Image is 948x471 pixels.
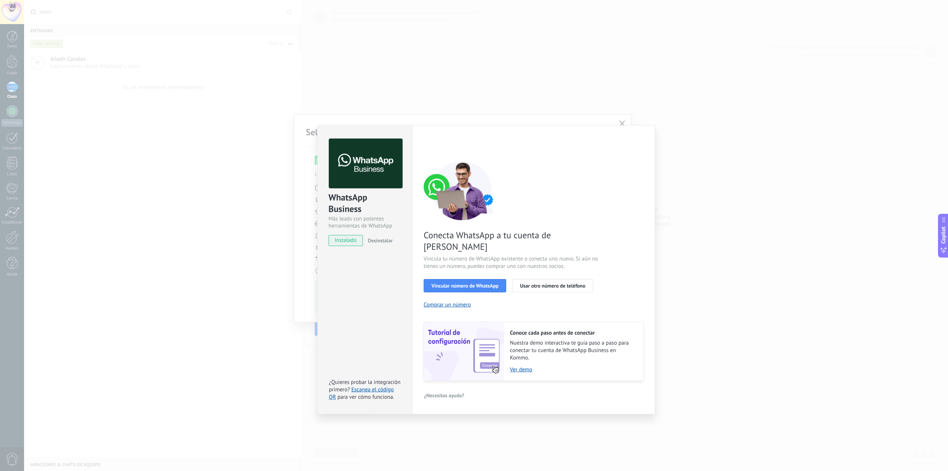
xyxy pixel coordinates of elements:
[510,329,636,336] h2: Conoce cada paso antes de conectar
[424,161,501,220] img: connect number
[329,139,403,189] img: logo_main.png
[510,339,636,362] span: Nuestra demo interactiva te guía paso a paso para conectar tu cuenta de WhatsApp Business en Kommo.
[329,386,394,401] a: Escanea el código QR
[512,279,593,292] button: Usar otro número de teléfono
[424,229,600,252] span: Conecta WhatsApp a tu cuenta de [PERSON_NAME]
[329,379,401,393] span: ¿Quieres probar la integración primero?
[431,283,498,288] span: Vincular número de WhatsApp
[424,393,464,398] span: ¿Necesitas ayuda?
[520,283,585,288] span: Usar otro número de teléfono
[424,279,506,292] button: Vincular número de WhatsApp
[940,226,947,243] span: Copilot
[368,237,393,244] span: Desinstalar
[337,394,394,401] span: para ver cómo funciona.
[424,255,600,270] span: Vincula tu número de WhatsApp existente o conecta uno nuevo. Si aún no tienes un número, puedes c...
[424,301,471,308] button: Comprar un número
[424,390,465,401] button: ¿Necesitas ayuda?
[329,235,363,246] span: instalado
[510,366,636,373] a: Ver demo
[328,215,401,229] div: Más leads con potentes herramientas de WhatsApp
[365,235,393,246] button: Desinstalar
[328,192,401,215] div: WhatsApp Business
